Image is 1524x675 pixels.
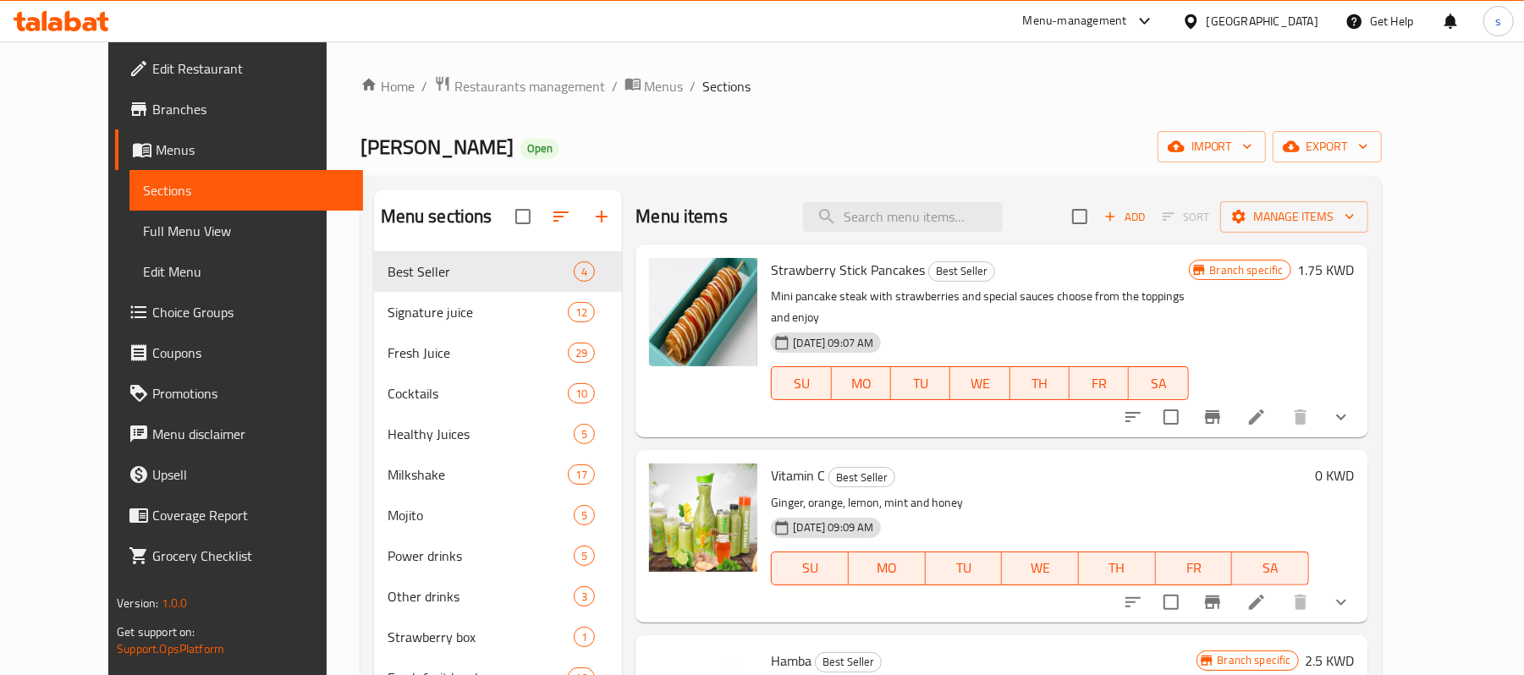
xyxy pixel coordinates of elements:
[1273,131,1382,162] button: export
[1152,204,1220,230] span: Select section first
[388,505,575,525] div: Mojito
[1163,556,1226,580] span: FR
[690,76,696,96] li: /
[849,552,926,585] button: MO
[152,383,349,403] span: Promotions
[1156,552,1233,585] button: FR
[779,371,824,396] span: SU
[541,196,581,237] span: Sort sections
[1113,397,1153,437] button: sort-choices
[115,535,363,576] a: Grocery Checklist
[1102,207,1147,227] span: Add
[115,373,363,414] a: Promotions
[574,261,595,282] div: items
[891,366,950,400] button: TU
[421,76,427,96] li: /
[1203,262,1290,278] span: Branch specific
[1280,397,1321,437] button: delete
[575,589,594,605] span: 3
[1331,407,1351,427] svg: Show Choices
[856,556,919,580] span: MO
[374,373,623,414] div: Cocktails10
[360,76,415,96] a: Home
[115,89,363,129] a: Branches
[152,546,349,566] span: Grocery Checklist
[1076,371,1122,396] span: FR
[1331,592,1351,612] svg: Show Choices
[568,343,595,363] div: items
[115,129,363,170] a: Menus
[388,424,575,444] div: Healthy Juices
[162,592,188,614] span: 1.0.0
[115,48,363,89] a: Edit Restaurant
[926,552,1003,585] button: TU
[829,468,894,487] span: Best Seller
[771,648,812,673] span: Hamba
[117,638,224,660] a: Support.OpsPlatform
[574,424,595,444] div: items
[703,76,751,96] span: Sections
[1010,366,1070,400] button: TH
[771,552,849,585] button: SU
[645,76,684,96] span: Menus
[1280,582,1321,623] button: delete
[569,467,594,483] span: 17
[898,371,944,396] span: TU
[115,292,363,332] a: Choice Groups
[1192,397,1233,437] button: Branch-specific-item
[1321,582,1362,623] button: show more
[129,170,363,211] a: Sections
[454,76,605,96] span: Restaurants management
[612,76,618,96] li: /
[374,414,623,454] div: Healthy Juices5
[115,332,363,373] a: Coupons
[635,204,728,229] h2: Menu items
[156,140,349,160] span: Menus
[143,221,349,241] span: Full Menu View
[388,627,575,647] div: Strawberry box
[129,211,363,251] a: Full Menu View
[388,302,568,322] span: Signature juice
[933,556,996,580] span: TU
[1171,136,1252,157] span: import
[1153,584,1189,620] span: Select to update
[575,508,594,524] span: 5
[1306,649,1355,672] h6: 2.5 KWD
[152,464,349,485] span: Upsell
[381,204,492,229] h2: Menu sections
[815,652,882,672] div: Best Seller
[115,414,363,454] a: Menu disclaimer
[786,519,880,535] span: [DATE] 09:09 AM
[520,141,559,156] span: Open
[388,586,575,606] span: Other drinks
[152,99,349,119] span: Branches
[568,383,595,403] div: items
[649,464,757,572] img: Vitamin C
[388,464,568,485] span: Milkshake
[839,371,884,396] span: MO
[374,292,623,332] div: Signature juice12
[1062,199,1098,234] span: Select section
[152,58,349,79] span: Edit Restaurant
[1232,552,1309,585] button: SA
[117,592,158,614] span: Version:
[434,75,605,97] a: Restaurants management
[374,576,623,617] div: Other drinks3
[152,302,349,322] span: Choice Groups
[1017,371,1063,396] span: TH
[1098,204,1152,230] span: Add item
[143,261,349,282] span: Edit Menu
[574,505,595,525] div: items
[152,505,349,525] span: Coverage Report
[1246,592,1267,612] a: Edit menu item
[569,345,594,361] span: 29
[360,128,514,166] span: [PERSON_NAME]
[1321,397,1362,437] button: show more
[569,386,594,402] span: 10
[1023,11,1127,31] div: Menu-management
[771,257,925,283] span: Strawberry Stick Pancakes
[388,383,568,403] span: Cocktails
[816,652,881,672] span: Best Seller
